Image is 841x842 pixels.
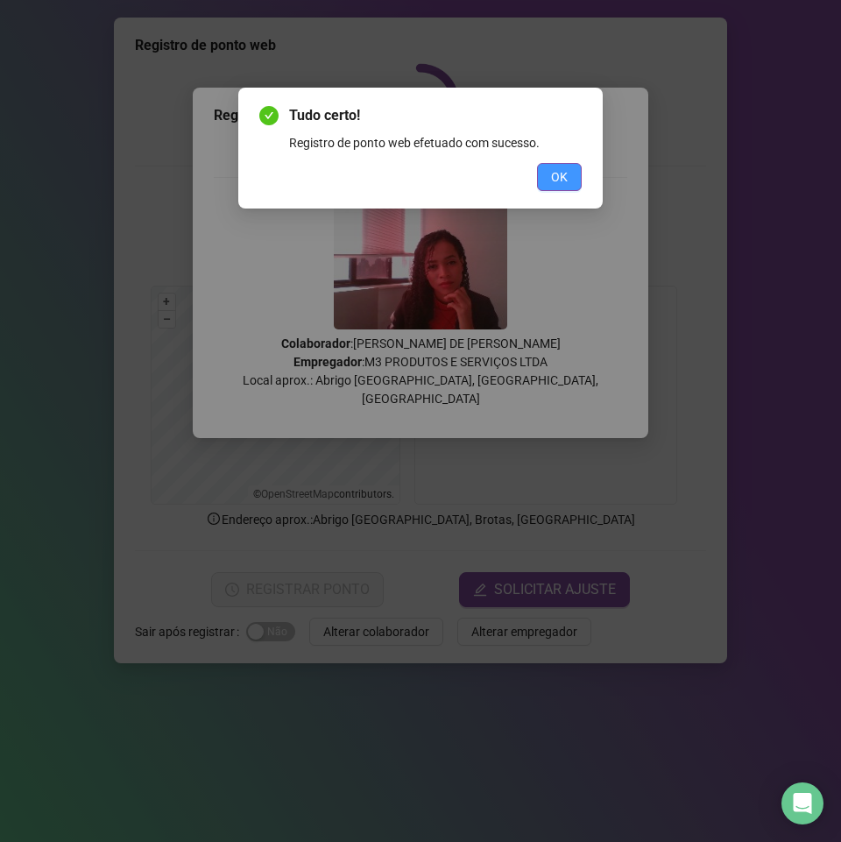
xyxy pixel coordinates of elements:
[289,133,582,152] div: Registro de ponto web efetuado com sucesso.
[537,163,582,191] button: OK
[259,106,279,125] span: check-circle
[551,167,568,187] span: OK
[781,782,823,824] div: Open Intercom Messenger
[289,105,582,126] span: Tudo certo!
